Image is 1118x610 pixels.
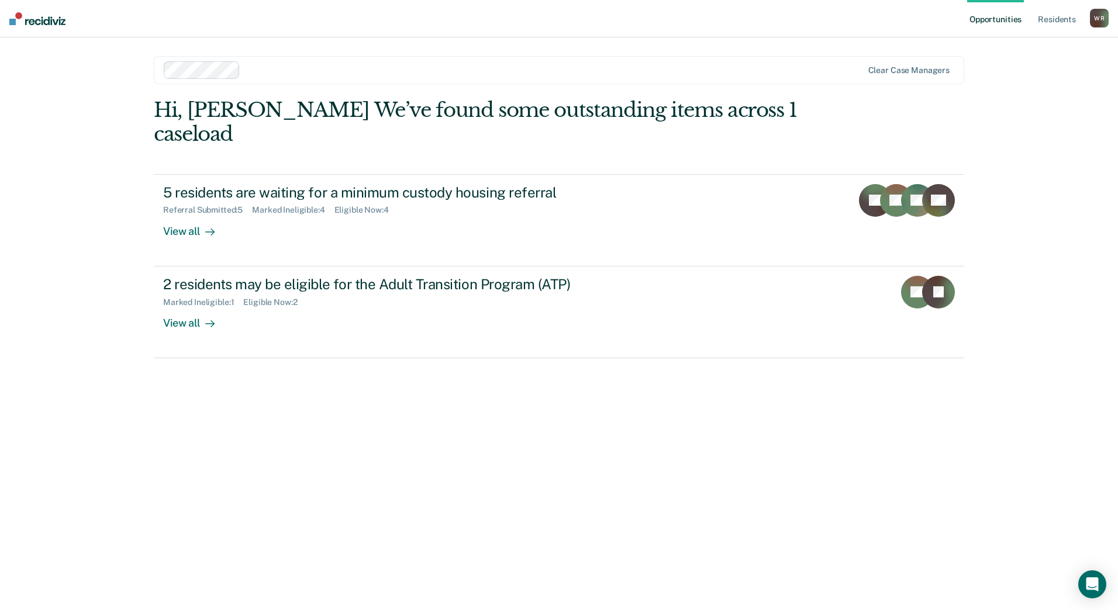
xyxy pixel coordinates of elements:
a: 2 residents may be eligible for the Adult Transition Program (ATP)Marked Ineligible:1Eligible Now... [154,266,964,358]
div: Marked Ineligible : 1 [163,297,243,307]
div: 5 residents are waiting for a minimum custody housing referral [163,184,574,201]
div: Eligible Now : 4 [334,205,398,215]
div: Open Intercom Messenger [1078,570,1106,598]
div: Eligible Now : 2 [243,297,306,307]
div: View all [163,307,229,330]
div: View all [163,215,229,238]
button: WR [1090,9,1109,27]
div: Clear case managers [868,65,950,75]
div: Marked Ineligible : 4 [252,205,334,215]
div: W R [1090,9,1109,27]
img: Recidiviz [9,12,65,25]
a: 5 residents are waiting for a minimum custody housing referralReferral Submitted:5Marked Ineligib... [154,174,964,266]
div: 2 residents may be eligible for the Adult Transition Program (ATP) [163,276,574,293]
div: Hi, [PERSON_NAME] We’ve found some outstanding items across 1 caseload [154,98,802,146]
div: Referral Submitted : 5 [163,205,252,215]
